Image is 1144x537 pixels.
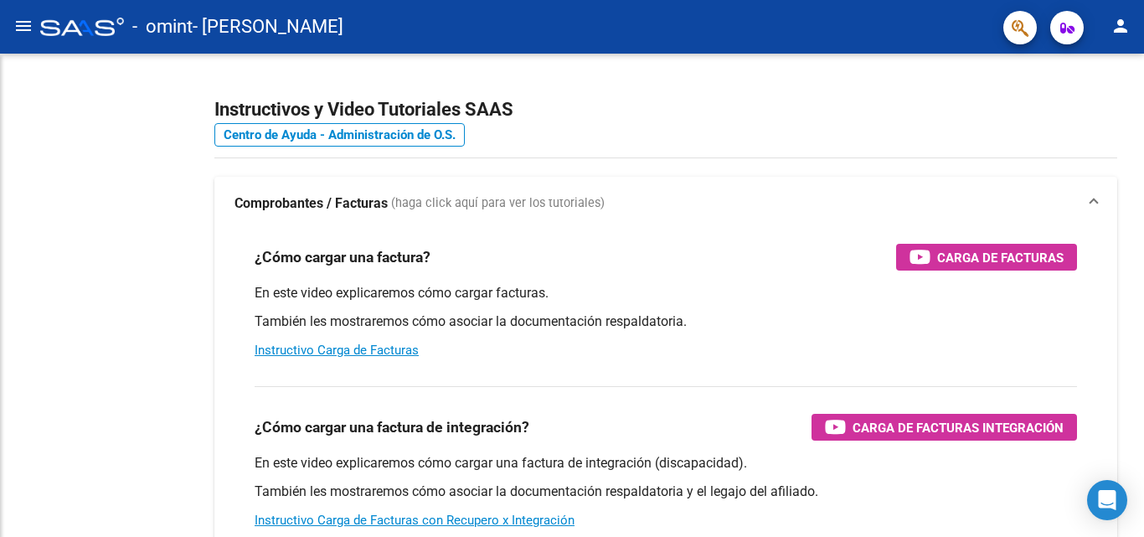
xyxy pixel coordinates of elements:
p: También les mostraremos cómo asociar la documentación respaldatoria. [255,312,1077,331]
span: - omint [132,8,193,45]
p: En este video explicaremos cómo cargar una factura de integración (discapacidad). [255,454,1077,472]
h3: ¿Cómo cargar una factura de integración? [255,416,529,439]
a: Instructivo Carga de Facturas [255,343,419,358]
button: Carga de Facturas [896,244,1077,271]
span: Carga de Facturas [937,247,1064,268]
strong: Comprobantes / Facturas [234,194,388,213]
h2: Instructivos y Video Tutoriales SAAS [214,94,1117,126]
p: También les mostraremos cómo asociar la documentación respaldatoria y el legajo del afiliado. [255,483,1077,501]
mat-expansion-panel-header: Comprobantes / Facturas (haga click aquí para ver los tutoriales) [214,177,1117,230]
a: Centro de Ayuda - Administración de O.S. [214,123,465,147]
button: Carga de Facturas Integración [812,414,1077,441]
span: (haga click aquí para ver los tutoriales) [391,194,605,213]
a: Instructivo Carga de Facturas con Recupero x Integración [255,513,575,528]
div: Open Intercom Messenger [1087,480,1127,520]
h3: ¿Cómo cargar una factura? [255,245,430,269]
mat-icon: person [1111,16,1131,36]
span: - [PERSON_NAME] [193,8,343,45]
p: En este video explicaremos cómo cargar facturas. [255,284,1077,302]
span: Carga de Facturas Integración [853,417,1064,438]
mat-icon: menu [13,16,33,36]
